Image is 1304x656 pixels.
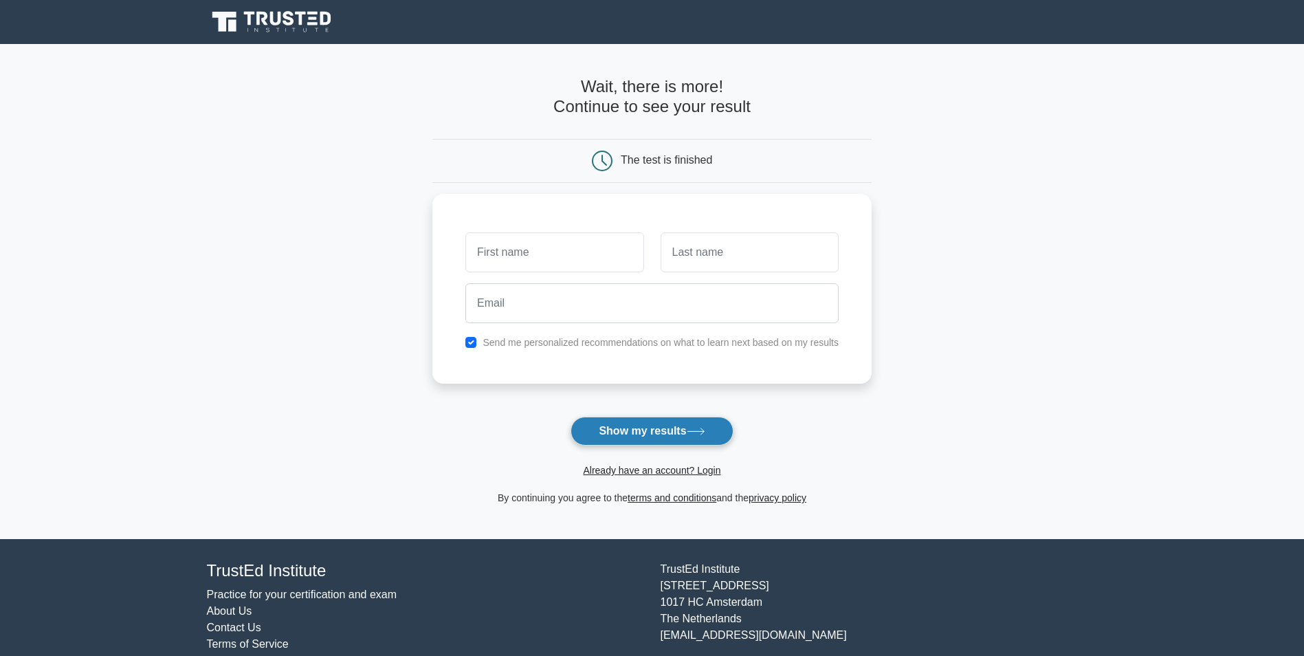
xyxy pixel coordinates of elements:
div: The test is finished [621,154,712,166]
button: Show my results [571,417,733,446]
a: Already have an account? Login [583,465,720,476]
input: Email [465,283,839,323]
a: privacy policy [749,492,806,503]
a: Terms of Service [207,638,289,650]
a: terms and conditions [628,492,716,503]
input: Last name [661,232,839,272]
div: By continuing you agree to the and the [424,490,880,506]
a: Practice for your certification and exam [207,589,397,600]
a: Contact Us [207,622,261,633]
h4: Wait, there is more! Continue to see your result [432,77,872,117]
input: First name [465,232,643,272]
a: About Us [207,605,252,617]
label: Send me personalized recommendations on what to learn next based on my results [483,337,839,348]
h4: TrustEd Institute [207,561,644,581]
